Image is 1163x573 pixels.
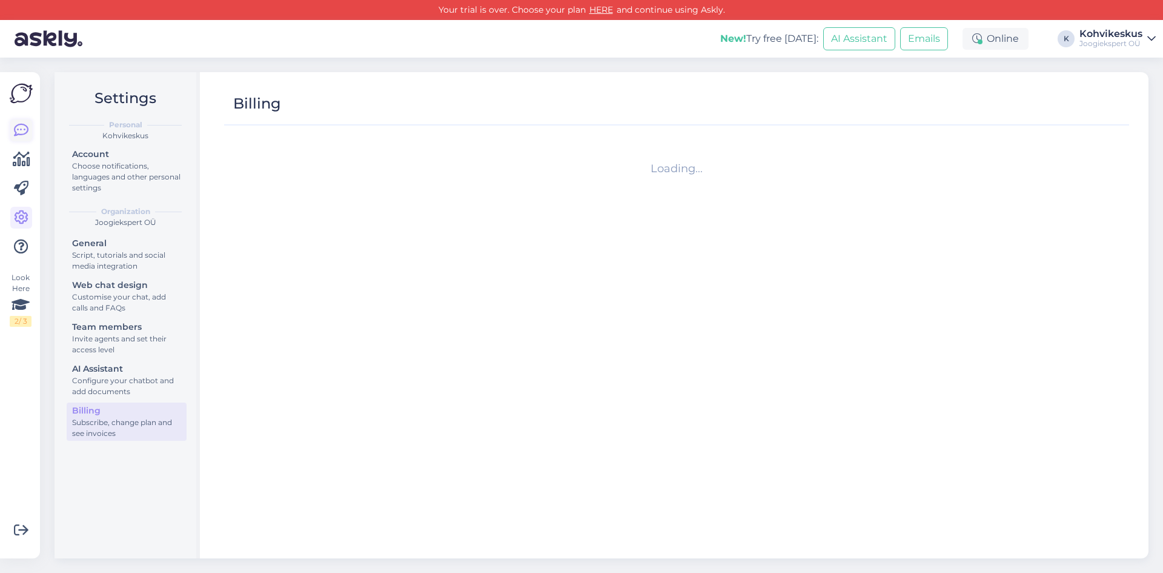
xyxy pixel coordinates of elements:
a: Team membersInvite agents and set their access level [67,319,187,357]
div: General [72,237,181,250]
div: Configure your chatbot and add documents [72,375,181,397]
div: Look Here [10,272,31,327]
div: Online [963,28,1029,50]
div: Account [72,148,181,161]
b: Personal [109,119,142,130]
img: Askly Logo [10,82,33,105]
div: Kohvikeskus [64,130,187,141]
a: GeneralScript, tutorials and social media integration [67,235,187,273]
div: Billing [233,92,281,115]
div: Invite agents and set their access level [72,333,181,355]
div: 2 / 3 [10,316,31,327]
button: AI Assistant [823,27,895,50]
div: Joogiekspert OÜ [1079,39,1142,49]
div: Subscribe, change plan and see invoices [72,417,181,439]
a: BillingSubscribe, change plan and see invoices [67,403,187,441]
b: Organization [101,206,150,217]
a: AccountChoose notifications, languages and other personal settings [67,146,187,195]
div: Choose notifications, languages and other personal settings [72,161,181,193]
a: KohvikeskusJoogiekspert OÜ [1079,29,1156,49]
div: AI Assistant [72,363,181,375]
div: Script, tutorials and social media integration [72,250,181,272]
a: AI AssistantConfigure your chatbot and add documents [67,361,187,399]
div: Team members [72,321,181,333]
div: Billing [72,404,181,417]
div: Customise your chat, add calls and FAQs [72,292,181,313]
a: HERE [586,4,617,15]
div: Loading... [229,161,1124,177]
button: Emails [900,27,948,50]
h2: Settings [64,87,187,110]
div: Web chat design [72,279,181,292]
div: Joogiekspert OÜ [64,217,187,228]
a: Web chat designCustomise your chat, add calls and FAQs [67,277,187,315]
b: New! [720,33,746,44]
div: Kohvikeskus [1079,29,1142,39]
div: Try free [DATE]: [720,32,818,46]
div: K [1058,30,1075,47]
